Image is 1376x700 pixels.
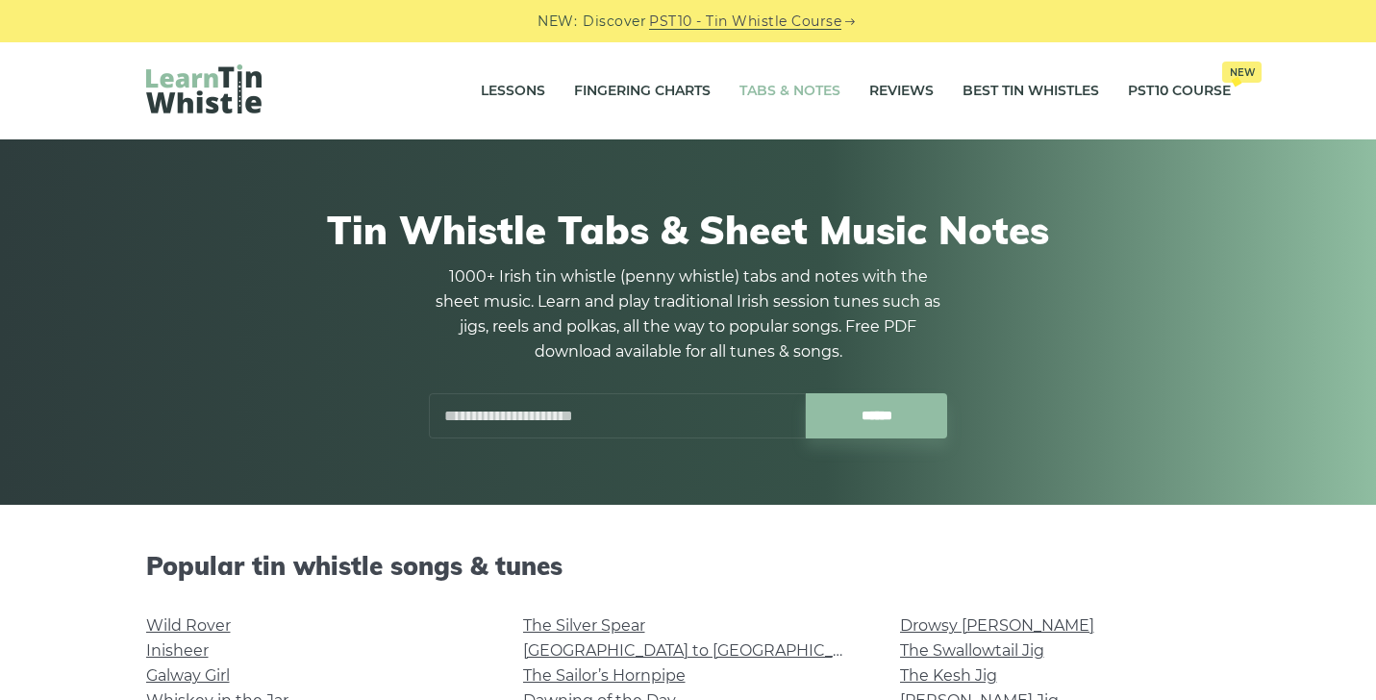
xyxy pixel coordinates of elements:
[523,641,878,660] a: [GEOGRAPHIC_DATA] to [GEOGRAPHIC_DATA]
[963,67,1099,115] a: Best Tin Whistles
[146,207,1231,253] h1: Tin Whistle Tabs & Sheet Music Notes
[523,666,686,685] a: The Sailor’s Hornpipe
[900,616,1094,635] a: Drowsy [PERSON_NAME]
[429,264,948,364] p: 1000+ Irish tin whistle (penny whistle) tabs and notes with the sheet music. Learn and play tradi...
[1128,67,1231,115] a: PST10 CourseNew
[146,551,1231,581] h2: Popular tin whistle songs & tunes
[1222,62,1262,83] span: New
[146,666,230,685] a: Galway Girl
[146,641,209,660] a: Inisheer
[900,641,1044,660] a: The Swallowtail Jig
[146,616,231,635] a: Wild Rover
[869,67,934,115] a: Reviews
[523,616,645,635] a: The Silver Spear
[739,67,840,115] a: Tabs & Notes
[146,64,262,113] img: LearnTinWhistle.com
[900,666,997,685] a: The Kesh Jig
[481,67,545,115] a: Lessons
[574,67,711,115] a: Fingering Charts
